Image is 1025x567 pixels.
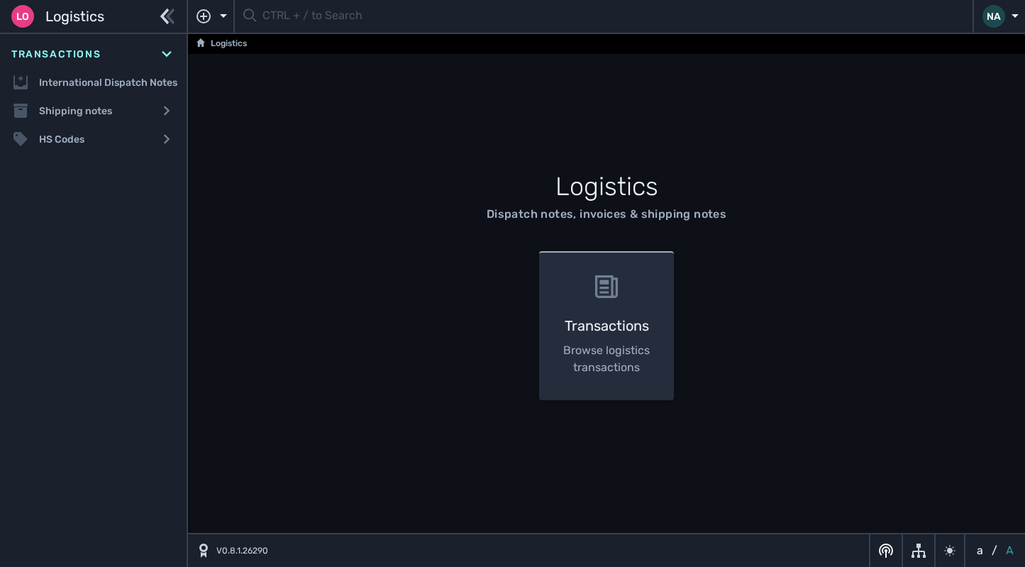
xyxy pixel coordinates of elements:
p: Browse logistics transactions [562,342,650,376]
span: Transactions [11,47,101,62]
div: Lo [11,5,34,28]
div: NA [982,5,1005,28]
span: / [992,542,997,559]
h3: Transactions [562,315,650,336]
span: Logistics [45,6,104,27]
input: CTRL + / to Search [262,3,964,31]
div: Dispatch notes, invoices & shipping notes [487,206,726,223]
h1: Logistics [304,167,909,206]
button: a [974,542,986,559]
span: V0.8.1.26290 [216,544,268,557]
button: A [1003,542,1016,559]
a: Logistics [196,35,247,53]
a: Transactions Browse logistics transactions [531,251,682,400]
